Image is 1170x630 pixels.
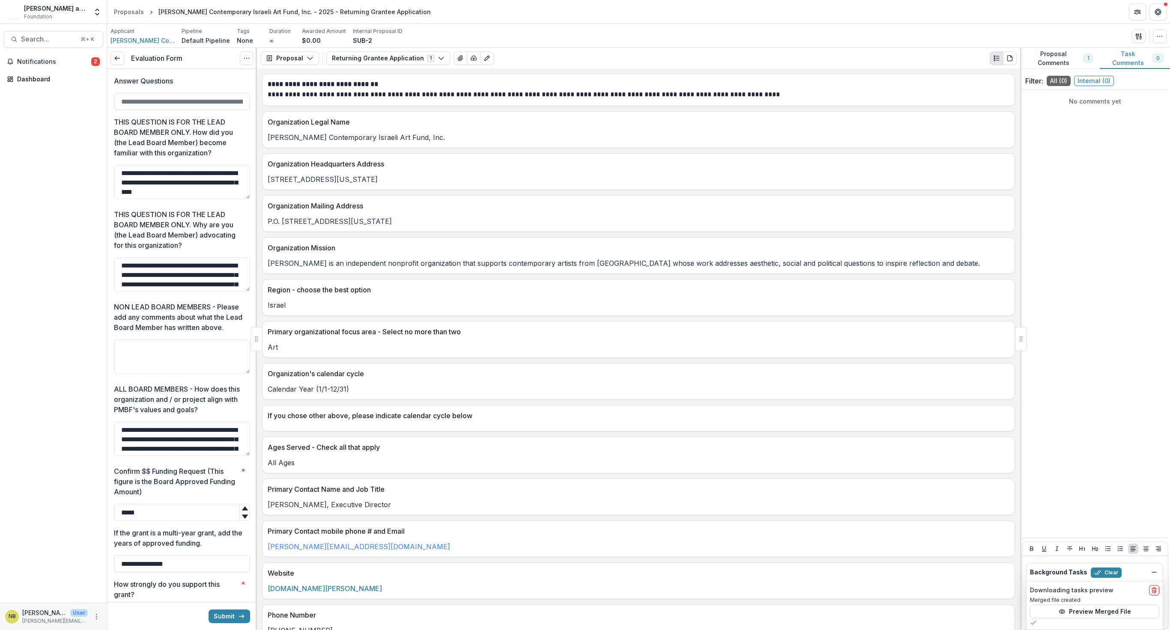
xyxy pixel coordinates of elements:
[1141,544,1151,554] button: Align Center
[114,117,245,158] p: THIS QUESTION IS FOR THE LEAD BOARD MEMBER ONLY. How did you (the Lead Board Member) become famil...
[114,384,245,415] p: ALL BOARD MEMBERS - How does this organization and / or project align with PMBF's values and goals?
[269,36,274,45] p: ∞
[268,610,1006,620] p: Phone Number
[237,27,250,35] p: Tags
[110,36,175,45] a: [PERSON_NAME] Contemporary Israeli Art Fund, Inc.
[209,609,250,623] button: Submit
[268,368,1006,379] p: Organization's calendar cycle
[1020,48,1100,69] button: Proposal Comments
[268,342,1009,352] p: Art
[17,58,91,65] span: Notifications
[9,614,16,619] div: Nancy Berman
[302,36,321,45] p: $0.00
[24,4,88,13] div: [PERSON_NAME] and [PERSON_NAME] Foundation
[70,609,88,617] p: User
[268,442,1006,452] p: Ages Served - Check all that apply
[1156,55,1159,61] span: 0
[990,51,1003,65] button: Plaintext view
[1003,51,1017,65] button: PDF view
[268,117,1006,127] p: Organization Legal Name
[1129,3,1146,21] button: Partners
[21,35,75,43] span: Search...
[79,35,96,44] div: ⌘ + K
[114,7,144,16] div: Proposals
[1047,76,1071,86] span: All ( 0 )
[454,51,467,65] button: View Attached Files
[1039,544,1049,554] button: Underline
[24,13,52,21] span: Foundation
[114,579,238,600] p: How strongly do you support this grant?
[1149,567,1159,577] button: Dismiss
[268,300,1009,310] p: Israel
[1065,544,1075,554] button: Strike
[17,74,96,83] div: Dashboard
[268,132,1009,143] p: [PERSON_NAME] Contemporary Israeli Art Fund, Inc.
[22,608,67,617] p: [PERSON_NAME]
[114,209,245,250] p: THIS QUESTION IS FOR THE LEAD BOARD MEMBER ONLY. Why are you (the Lead Board Member) advocating f...
[1100,48,1170,69] button: Task Comments
[240,51,254,65] button: Options
[268,159,1006,169] p: Organization Headquarters Address
[110,6,434,18] nav: breadcrumb
[3,72,103,86] a: Dashboard
[1091,568,1122,578] button: Clear
[110,6,147,18] a: Proposals
[268,285,1006,295] p: Region - choose the best option
[353,36,372,45] p: SUB-2
[131,54,182,62] h3: Evaluation Form
[22,617,88,625] p: [PERSON_NAME][EMAIL_ADDRESS][DOMAIN_NAME]
[1153,544,1164,554] button: Align Right
[480,51,494,65] button: Edit as form
[268,542,450,551] a: [PERSON_NAME][EMAIL_ADDRESS][DOMAIN_NAME]
[268,410,1006,421] p: If you chose other above, please indicate calendar cycle below
[268,484,1006,494] p: Primary Contact Name and Job Title
[1027,544,1037,554] button: Bold
[353,27,403,35] p: Internal Proposal ID
[237,36,253,45] p: None
[182,36,230,45] p: Default Pipeline
[268,327,1006,337] p: Primary organizational focus area - Select no more than two
[91,612,101,622] button: More
[1087,55,1089,61] span: 1
[1149,585,1159,595] button: delete
[7,5,21,19] img: Philip and Muriel Berman Foundation
[114,528,245,548] p: If the grant is a multi-year grant, add the years of approved funding.
[1128,544,1138,554] button: Align Left
[1074,76,1114,86] span: Internal ( 0 )
[268,526,1006,536] p: Primary Contact mobile phone # and Email
[268,243,1006,253] p: Organization Mission
[268,568,1006,578] p: Website
[326,51,450,65] button: Returning Grantee Application1
[260,51,319,65] button: Proposal
[1030,569,1087,576] h2: Background Tasks
[1115,544,1125,554] button: Ordered List
[1077,544,1087,554] button: Heading 1
[91,3,103,21] button: Open entity switcher
[1149,3,1167,21] button: Get Help
[3,31,103,48] button: Search...
[268,499,1009,510] p: [PERSON_NAME], Executive Director
[268,201,1006,211] p: Organization Mailing Address
[91,57,100,66] span: 2
[1103,544,1113,554] button: Bullet List
[268,384,1009,394] p: Calendar Year (1/1-12/31)
[268,258,1009,268] p: [PERSON_NAME] is an independent nonprofit organization that supports contemporary artists from [G...
[1030,596,1159,604] p: Merged file created
[3,55,103,68] button: Notifications2
[1030,587,1113,594] h2: Downloading tasks preview
[1052,544,1062,554] button: Italicize
[158,7,431,16] div: [PERSON_NAME] Contemporary Israeli Art Fund, Inc. - 2025 - Returning Grantee Application
[268,216,1009,226] p: P.O. [STREET_ADDRESS][US_STATE]
[1025,76,1043,86] p: Filter:
[302,27,346,35] p: Awarded Amount
[268,584,382,593] a: [DOMAIN_NAME][PERSON_NAME]
[110,27,134,35] p: Applicant
[268,458,1009,468] p: All Ages
[114,76,173,86] p: Answer Questions
[182,27,202,35] p: Pipeline
[1090,544,1100,554] button: Heading 2
[268,174,1009,184] p: [STREET_ADDRESS][US_STATE]
[269,27,291,35] p: Duration
[1025,97,1165,106] p: No comments yet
